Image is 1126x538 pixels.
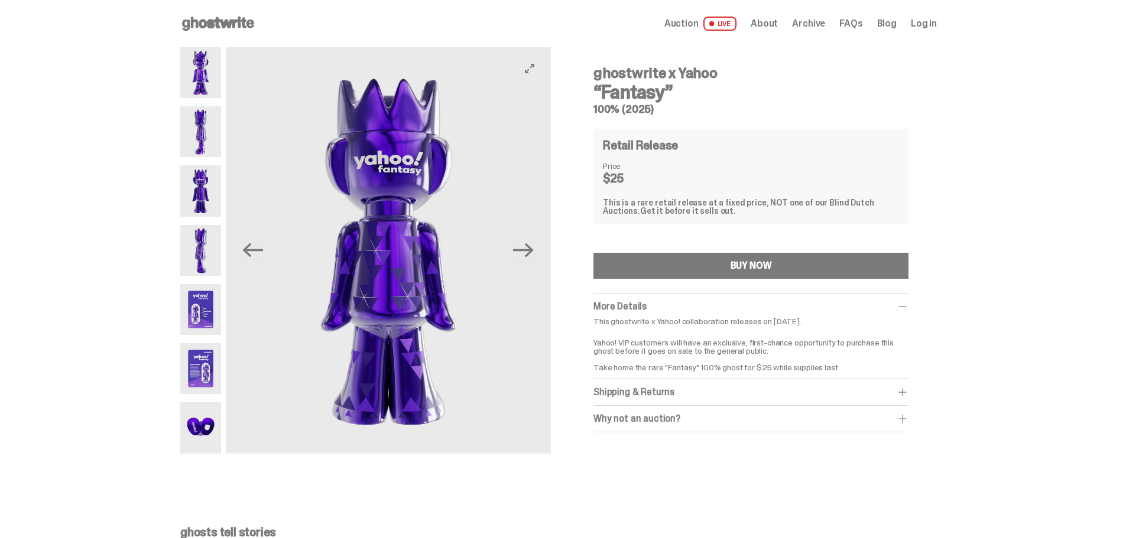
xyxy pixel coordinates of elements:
img: Yahoo-HG---1.png [180,47,221,98]
p: ghosts tell stories [180,526,937,538]
a: Auction LIVE [664,17,736,31]
img: Yahoo-HG---2.png [180,106,221,157]
img: Yahoo-HG---4.png [180,225,221,276]
h5: 100% (2025) [593,104,908,115]
button: Previous [240,237,266,263]
button: BUY NOW [593,253,908,279]
h3: “Fantasy” [593,83,908,102]
img: Yahoo-HG---6.png [180,343,221,394]
span: LIVE [703,17,737,31]
a: Archive [792,19,825,28]
h4: ghostwrite x Yahoo [593,66,908,80]
div: Shipping & Returns [593,386,908,398]
img: Yahoo-HG---3.png [226,47,551,454]
div: Why not an auction? [593,413,908,425]
button: View full-screen [523,61,537,76]
a: About [751,19,778,28]
div: This is a rare retail release at a fixed price, NOT one of our Blind Dutch Auctions. [603,198,899,215]
a: FAQs [839,19,862,28]
p: This ghostwrite x Yahoo! collaboration releases on [DATE]. [593,317,908,325]
button: Next [511,237,537,263]
h4: Retail Release [603,139,678,151]
img: Yahoo-HG---7.png [180,402,221,453]
a: Log in [911,19,937,28]
dt: Price [603,162,662,170]
a: Blog [877,19,897,28]
span: More Details [593,300,647,312]
img: Yahoo-HG---5.png [180,284,221,335]
img: Yahoo-HG---3.png [180,165,221,216]
p: Yahoo! VIP customers will have an exclusive, first-chance opportunity to purchase this ghost befo... [593,330,908,371]
span: Auction [664,19,699,28]
div: BUY NOW [731,261,772,270]
span: Get it before it sells out. [640,206,736,216]
dd: $25 [603,172,662,184]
